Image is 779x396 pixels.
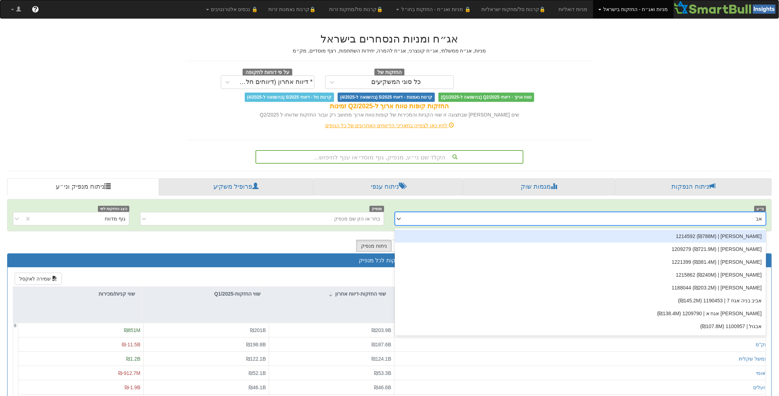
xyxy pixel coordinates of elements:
a: מניות ואג״ח - החזקות בישראל [593,0,674,18]
span: ₪203.9B [372,327,391,333]
button: מק"מ [756,341,768,348]
span: מנפיק [369,206,384,212]
div: [PERSON_NAME] | 1209279 (₪721.9M) [395,243,766,256]
button: פועלים [753,384,768,391]
div: שווי קניות/מכירות [13,287,138,301]
a: 🔒קרנות נאמנות זרות [263,0,324,18]
a: פרופיל משקיע [159,178,313,195]
span: ני״ע [754,206,766,212]
span: ₪46.6B [374,385,391,390]
span: על פי דוחות לתקופה [243,69,292,76]
div: לחץ כאן לצפייה בתאריכי הדיווחים האחרונים של כל הגופים [180,122,599,129]
div: [PERSON_NAME] אגח א | 1209790 (₪138.4M) [395,307,766,320]
span: ₪124.1B [372,356,391,362]
span: החזקות של [374,69,405,76]
a: ניתוח מנפיק וני״ע [7,178,159,195]
button: שמירה לאקסל [15,273,62,285]
span: ₪187.6B [372,342,391,347]
button: ממשל שקלית [739,355,768,362]
div: שים [PERSON_NAME] שבתצוגה זו שווי הקניות והמכירות של קופות טווח ארוך מחושב רק עבור החזקות שדווחו ... [186,111,593,118]
div: [PERSON_NAME] | 1188044 (₪203.2M) [395,281,766,294]
div: [PERSON_NAME] | 1221399 (₪381.4M) [395,256,766,268]
a: ניתוח ענפי [313,178,463,195]
div: החזקות קופות טווח ארוך ל-Q2/2025 זמינות [186,102,593,111]
div: הקלד שם ני״ע, מנפיק, גוף מוסדי או ענף לחיפוש... [256,151,523,163]
span: קרנות סל - דיווחי 5/2025 (בהשוואה ל-4/2025) [245,93,334,102]
img: Smartbull [674,0,779,15]
span: ₪851M [124,327,140,333]
span: ₪46.1B [249,385,266,390]
h5: מניות, אג״ח ממשלתי, אג״ח קונצרני, אג״ח להמרה, יחידות השתתפות, רצף מוסדיים, מק״מ [186,48,593,54]
div: אבגול | 1100957 (₪107.8M) [395,320,766,333]
div: שווי החזקות-דיווח אחרון [264,287,389,301]
div: אביב בניה אגח 7 | 1190453 (₪145.2M) [395,294,766,307]
div: בחר או הזן שם מנפיק [334,215,380,222]
div: [PERSON_NAME] | 1214592 (₪788M) [395,230,766,243]
div: [PERSON_NAME] | 1215862 (₪240M) [395,268,766,281]
a: ניתוח הנפקות [615,178,772,195]
div: כל סוגי המשקיעים [371,79,421,86]
span: קרנות נאמנות - דיווחי 5/2025 (בהשוואה ל-4/2025) [338,93,435,102]
h3: סה״כ החזקות לכל מנפיק [13,257,766,264]
span: ? [33,6,37,13]
div: * דיווח אחרון (דיווחים חלקיים) [236,79,313,86]
span: ₪52.1B [249,370,266,376]
span: ₪-11.5B [122,342,140,347]
span: טווח ארוך - דיווחי Q2/2025 (בהשוואה ל-Q1/2025) [438,93,534,102]
a: 🔒 מניות ואג״ח - החזקות בחו״ל [391,0,476,18]
span: הצג החזקות לפי [98,206,129,212]
a: 🔒קרנות סל/מחקות זרות [324,0,391,18]
span: ₪53.3B [374,370,391,376]
span: ₪1.2B [126,356,140,362]
a: ? [26,0,44,18]
a: מגמות שוק [463,178,615,195]
a: 🔒קרנות סל/מחקות ישראליות [476,0,553,18]
a: מניות דואליות [554,0,593,18]
span: ₪198.8B [246,342,266,347]
a: 🔒 נכסים אלטרנטיבים [201,0,263,18]
span: ₪-1.9B [125,385,140,390]
span: ₪122.1B [246,356,266,362]
h2: אג״ח ומניות הנסחרים בישראל [186,33,593,45]
button: ניתוח מנפיק [356,240,392,252]
span: ₪-912.7M [118,370,140,376]
div: שווי החזקות-Q1/2025 [138,287,263,301]
div: גוף מדווח [105,215,125,222]
div: [PERSON_NAME] | 1202555 (₪102.4M) [395,333,766,346]
button: לאומי [756,370,768,377]
span: ₪201B [250,327,266,333]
